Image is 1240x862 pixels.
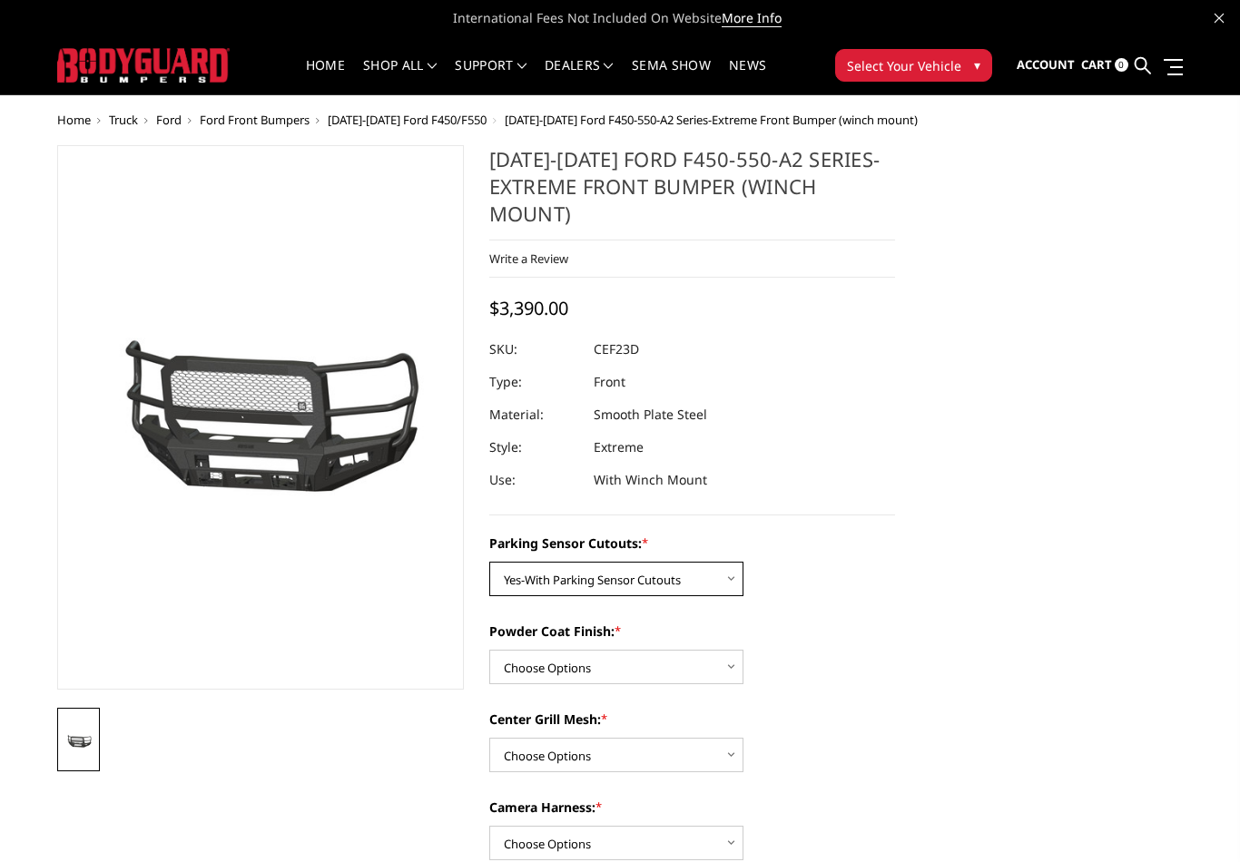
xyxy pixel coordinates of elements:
[594,431,644,464] dd: Extreme
[489,710,896,729] label: Center Grill Mesh:
[63,734,94,749] img: 2023-2025 Ford F450-550-A2 Series-Extreme Front Bumper (winch mount)
[847,56,961,75] span: Select Your Vehicle
[489,145,896,240] h1: [DATE]-[DATE] Ford F450-550-A2 Series-Extreme Front Bumper (winch mount)
[722,9,782,27] a: More Info
[632,59,711,94] a: SEMA Show
[974,55,980,74] span: ▾
[594,398,707,431] dd: Smooth Plate Steel
[505,112,918,128] span: [DATE]-[DATE] Ford F450-550-A2 Series-Extreme Front Bumper (winch mount)
[1115,58,1128,72] span: 0
[57,112,91,128] a: Home
[57,48,230,82] img: BODYGUARD BUMPERS
[306,59,345,94] a: Home
[594,366,625,398] dd: Front
[489,534,896,553] label: Parking Sensor Cutouts:
[835,49,992,82] button: Select Your Vehicle
[489,296,568,320] span: $3,390.00
[455,59,527,94] a: Support
[594,333,639,366] dd: CEF23D
[1017,41,1075,90] a: Account
[489,431,580,464] dt: Style:
[489,464,580,496] dt: Use:
[1017,56,1075,73] span: Account
[1081,56,1112,73] span: Cart
[109,112,138,128] a: Truck
[57,145,464,690] a: 2023-2025 Ford F450-550-A2 Series-Extreme Front Bumper (winch mount)
[489,398,580,431] dt: Material:
[489,366,580,398] dt: Type:
[489,250,568,267] a: Write a Review
[489,798,896,817] label: Camera Harness:
[1081,41,1128,90] a: Cart 0
[729,59,766,94] a: News
[156,112,182,128] a: Ford
[545,59,614,94] a: Dealers
[200,112,310,128] a: Ford Front Bumpers
[489,333,580,366] dt: SKU:
[328,112,487,128] a: [DATE]-[DATE] Ford F450/F550
[594,464,707,496] dd: With Winch Mount
[489,622,896,641] label: Powder Coat Finish:
[363,59,437,94] a: shop all
[1149,775,1240,862] iframe: Chat Widget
